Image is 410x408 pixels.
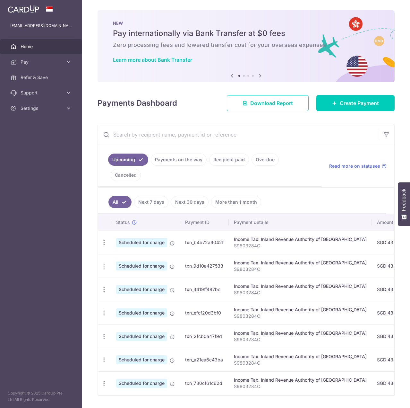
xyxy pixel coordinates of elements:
span: Amount [377,219,393,226]
td: SGD 43.56 [372,231,406,254]
div: Income Tax. Inland Revenue Authority of [GEOGRAPHIC_DATA] [234,283,367,289]
span: Scheduled for charge [116,262,167,271]
span: Home [21,43,63,50]
span: Refer & Save [21,74,63,81]
td: txn_9d10a427533 [180,254,229,278]
th: Payment details [229,214,372,231]
div: Income Tax. Inland Revenue Authority of [GEOGRAPHIC_DATA] [234,330,367,336]
p: S9803284C [234,266,367,272]
div: Income Tax. Inland Revenue Authority of [GEOGRAPHIC_DATA] [234,306,367,313]
a: Read more on statuses [329,163,387,169]
p: NEW [113,21,379,26]
p: S9803284C [234,313,367,319]
p: S9803284C [234,360,367,366]
div: Income Tax. Inland Revenue Authority of [GEOGRAPHIC_DATA] [234,353,367,360]
td: txn_b4b72a9042f [180,231,229,254]
a: All [108,196,132,208]
span: Scheduled for charge [116,285,167,294]
a: Recipient paid [209,154,249,166]
p: S9803284C [234,336,367,343]
p: [EMAIL_ADDRESS][DOMAIN_NAME] [10,22,72,29]
span: Scheduled for charge [116,308,167,317]
a: Create Payment [316,95,395,111]
p: S9803284C [234,243,367,249]
td: SGD 43.56 [372,278,406,301]
img: CardUp [8,5,39,13]
span: Settings [21,105,63,111]
a: Download Report [227,95,309,111]
h6: Zero processing fees and lowered transfer cost for your overseas expenses [113,41,379,49]
input: Search by recipient name, payment id or reference [98,124,379,145]
span: Support [21,90,63,96]
div: Income Tax. Inland Revenue Authority of [GEOGRAPHIC_DATA] [234,260,367,266]
a: Upcoming [108,154,148,166]
td: SGD 43.56 [372,254,406,278]
a: More than 1 month [211,196,261,208]
span: Scheduled for charge [116,355,167,364]
button: Feedback - Show survey [398,182,410,226]
td: txn_efcf20d3bf0 [180,301,229,324]
h4: Payments Dashboard [98,97,177,109]
td: SGD 43.56 [372,301,406,324]
p: S9803284C [234,289,367,296]
th: Payment ID [180,214,229,231]
span: Scheduled for charge [116,238,167,247]
span: Scheduled for charge [116,332,167,341]
span: Pay [21,59,63,65]
span: Create Payment [340,99,379,107]
a: Next 7 days [134,196,168,208]
span: Scheduled for charge [116,379,167,388]
span: Read more on statuses [329,163,380,169]
span: Status [116,219,130,226]
iframe: Opens a widget where you can find more information [369,389,404,405]
h5: Pay internationally via Bank Transfer at $0 fees [113,28,379,39]
span: Download Report [250,99,293,107]
a: Next 30 days [171,196,209,208]
td: SGD 43.56 [372,324,406,348]
div: Income Tax. Inland Revenue Authority of [GEOGRAPHIC_DATA] [234,377,367,383]
a: Learn more about Bank Transfer [113,57,192,63]
p: S9803284C [234,383,367,390]
td: txn_a21ea6c43ba [180,348,229,371]
td: txn_730cf61c62d [180,371,229,395]
img: Bank transfer banner [98,10,395,82]
a: Overdue [252,154,279,166]
td: txn_2fcb0a47f9d [180,324,229,348]
td: txn_3419ff487bc [180,278,229,301]
a: Payments on the way [151,154,207,166]
td: SGD 43.56 [372,371,406,395]
a: Cancelled [111,169,141,181]
span: Feedback [401,189,407,211]
div: Income Tax. Inland Revenue Authority of [GEOGRAPHIC_DATA] [234,236,367,243]
td: SGD 43.56 [372,348,406,371]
